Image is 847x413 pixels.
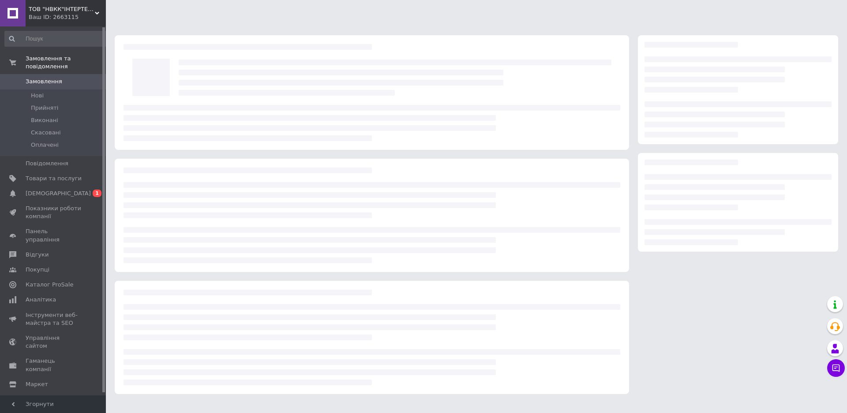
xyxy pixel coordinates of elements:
span: Замовлення та повідомлення [26,55,106,71]
span: Управління сайтом [26,334,82,350]
span: Аналітика [26,296,56,304]
span: Оплачені [31,141,59,149]
span: Інструменти веб-майстра та SEO [26,311,82,327]
input: Пошук [4,31,109,47]
span: Нові [31,92,44,100]
span: ТОВ "НВКК"ІНТЕРТЕХКОМПЛЕКТ" [29,5,95,13]
span: Показники роботи компанії [26,205,82,220]
span: Панель управління [26,227,82,243]
span: Гаманець компанії [26,357,82,373]
span: Замовлення [26,78,62,86]
span: Каталог ProSale [26,281,73,289]
span: Товари та послуги [26,175,82,182]
span: Маркет [26,380,48,388]
div: Ваш ID: 2663115 [29,13,106,21]
span: [DEMOGRAPHIC_DATA] [26,190,91,197]
span: Відгуки [26,251,49,259]
button: Чат з покупцем [827,359,845,377]
span: Виконані [31,116,58,124]
span: 1 [93,190,101,197]
span: Прийняті [31,104,58,112]
span: Покупці [26,266,49,274]
span: Повідомлення [26,160,68,167]
span: Скасовані [31,129,61,137]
